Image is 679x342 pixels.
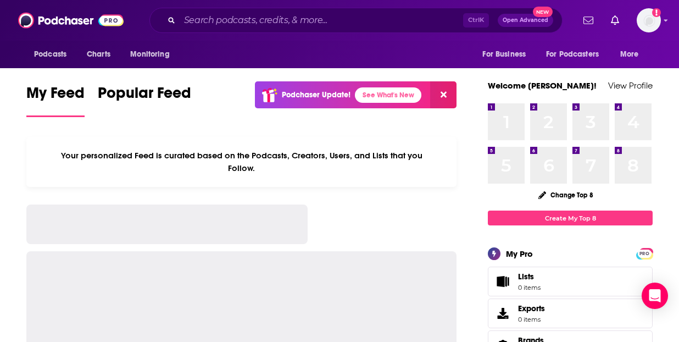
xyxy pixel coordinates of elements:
div: Open Intercom Messenger [642,283,668,309]
span: Monitoring [130,47,169,62]
span: 0 items [518,316,545,323]
a: View Profile [608,80,653,91]
span: Exports [518,304,545,313]
img: Podchaser - Follow, Share and Rate Podcasts [18,10,124,31]
a: PRO [638,249,651,257]
span: Open Advanced [503,18,548,23]
span: Lists [518,272,541,282]
a: Welcome [PERSON_NAME]! [488,80,597,91]
a: Lists [488,267,653,296]
button: open menu [475,44,539,65]
span: Charts [87,47,110,62]
a: Popular Feed [98,84,191,117]
a: Charts [80,44,117,65]
a: Create My Top 8 [488,211,653,225]
span: More [620,47,639,62]
span: Lists [492,274,514,289]
a: Show notifications dropdown [579,11,598,30]
span: 0 items [518,284,541,291]
span: Logged in as susannahgullette [637,8,661,32]
a: My Feed [26,84,85,117]
a: Show notifications dropdown [606,11,624,30]
span: New [533,7,553,17]
button: Show profile menu [637,8,661,32]
span: Podcasts [34,47,66,62]
img: User Profile [637,8,661,32]
a: Exports [488,299,653,328]
span: For Podcasters [546,47,599,62]
input: Search podcasts, credits, & more... [180,12,463,29]
button: open menu [539,44,615,65]
span: Popular Feed [98,84,191,109]
span: For Business [482,47,526,62]
div: My Pro [506,249,533,259]
div: Your personalized Feed is curated based on the Podcasts, Creators, Users, and Lists that you Follow. [26,137,457,187]
a: See What's New [355,87,421,103]
span: PRO [638,250,651,258]
div: Search podcasts, credits, & more... [149,8,563,33]
svg: Add a profile image [652,8,661,17]
span: Ctrl K [463,13,489,27]
span: Exports [492,306,514,321]
button: Change Top 8 [532,188,600,202]
button: open menu [123,44,183,65]
span: Lists [518,272,534,282]
button: open menu [26,44,81,65]
button: open menu [613,44,653,65]
p: Podchaser Update! [282,90,350,100]
button: Open AdvancedNew [498,14,553,27]
span: My Feed [26,84,85,109]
